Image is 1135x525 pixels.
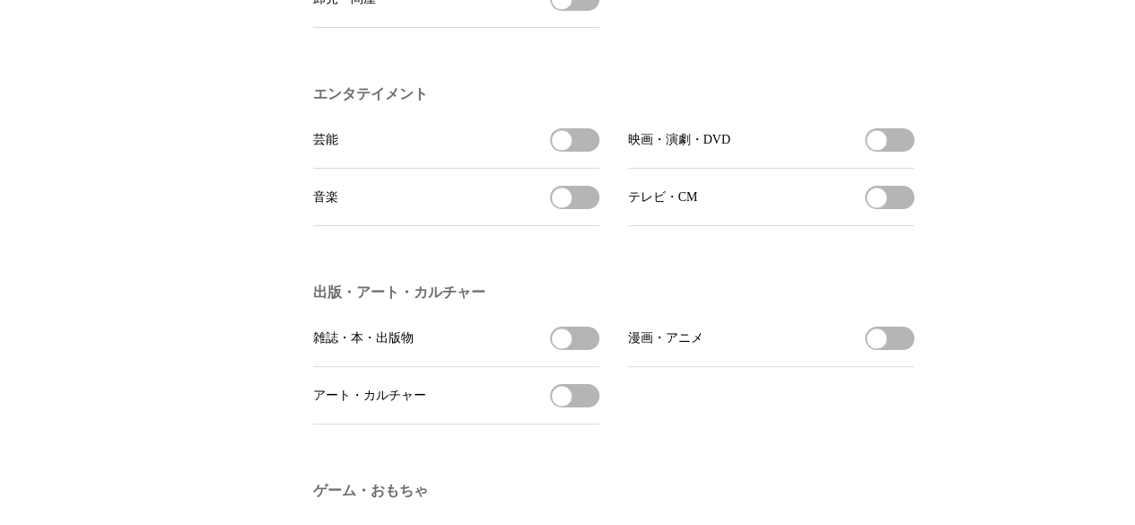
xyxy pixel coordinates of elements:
span: テレビ・CM [628,189,698,206]
span: 漫画・アニメ [628,330,703,346]
span: 芸能 [313,132,338,148]
span: 雑誌・本・出版物 [313,330,414,346]
h3: 出版・アート・カルチャー [313,284,914,302]
h3: エンタテイメント [313,85,914,104]
span: アート・カルチャー [313,388,426,404]
span: 音楽 [313,189,338,206]
span: 映画・演劇・DVD [628,132,730,148]
h3: ゲーム・おもちゃ [313,482,914,501]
